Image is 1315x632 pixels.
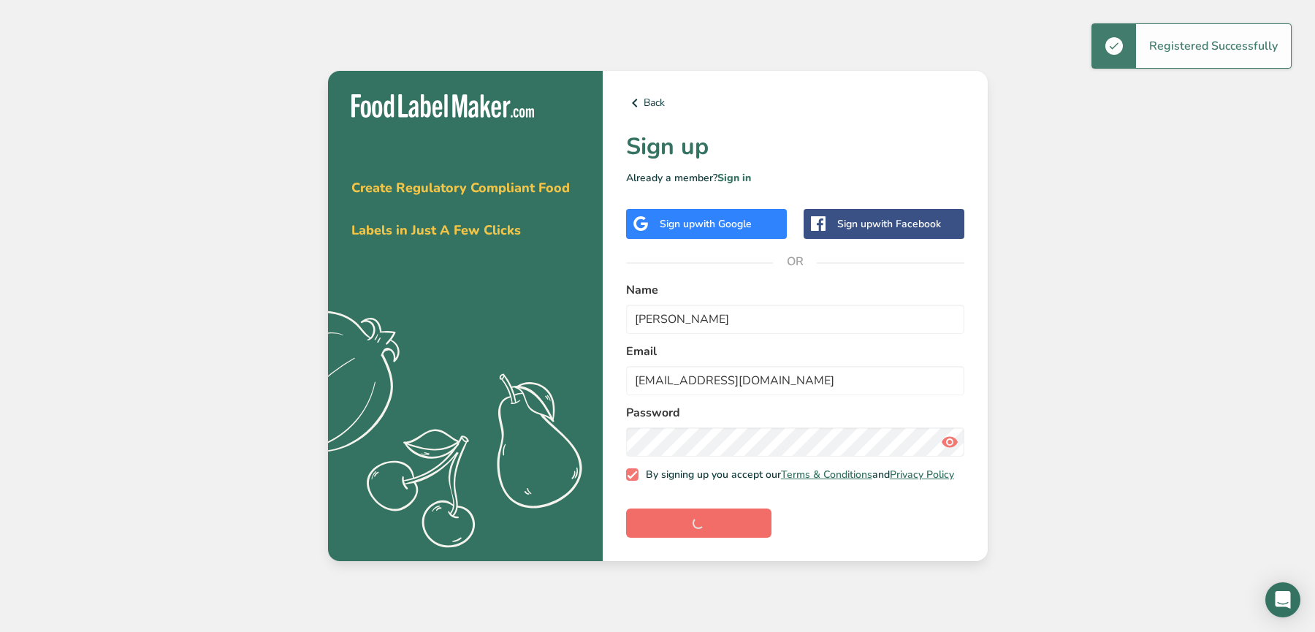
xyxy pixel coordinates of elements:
[837,216,941,232] div: Sign up
[890,468,954,481] a: Privacy Policy
[773,240,817,283] span: OR
[626,343,964,360] label: Email
[351,94,534,118] img: Food Label Maker
[639,468,954,481] span: By signing up you accept our and
[626,94,964,112] a: Back
[626,170,964,186] p: Already a member?
[626,366,964,395] input: email@example.com
[717,171,751,185] a: Sign in
[1265,582,1300,617] div: Open Intercom Messenger
[626,129,964,164] h1: Sign up
[626,404,964,422] label: Password
[1136,24,1291,68] div: Registered Successfully
[660,216,752,232] div: Sign up
[351,179,570,239] span: Create Regulatory Compliant Food Labels in Just A Few Clicks
[626,305,964,334] input: John Doe
[781,468,872,481] a: Terms & Conditions
[695,217,752,231] span: with Google
[872,217,941,231] span: with Facebook
[626,281,964,299] label: Name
